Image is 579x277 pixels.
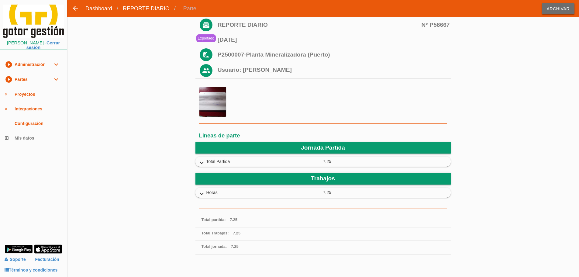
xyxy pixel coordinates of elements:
[421,22,450,28] span: N° P58667
[323,158,440,165] span: 7.25
[196,34,216,42] p: Exportado
[199,133,447,139] h6: Lineas de parte
[52,72,60,87] i: expand_more
[34,244,62,254] img: app-store.png
[200,48,212,61] img: ic_work_in_progress_white.png
[5,244,33,254] img: google-play.png
[231,244,239,249] span: 7.25
[35,254,59,265] a: Facturación
[202,231,229,235] span: Total Trabajos:
[197,190,207,198] i: expand_more
[26,40,60,50] a: Cerrar sesión
[5,72,12,87] i: play_circle_filled
[5,268,57,272] a: Términos y condiciones
[195,142,451,154] header: Jornada Partida
[5,57,12,72] i: play_circle_filled
[542,3,574,14] span: Archivar
[200,19,212,31] img: ic_action_modelo_de_partes_blanco.png
[199,87,226,117] img: 20250826_184516963188.jpeg
[206,158,323,165] span: Total Partida
[52,57,60,72] i: expand_more
[218,37,450,43] span: [DATE]
[3,5,64,38] img: itcons-logo
[218,51,330,58] a: P2500007-Planta Mineralizadora (Puerto)
[200,64,212,77] img: ic_action_name2.png
[233,231,240,235] span: 7.25
[179,1,201,16] span: Parte
[197,159,207,167] i: expand_more
[5,257,26,262] a: Soporte
[323,189,440,196] span: 7.25
[218,67,292,73] span: Usuario: [PERSON_NAME]
[202,217,226,222] span: Total partida:
[202,244,227,249] span: Total jornada:
[230,217,237,222] span: 7.25
[195,173,451,184] header: Trabajos
[206,189,323,196] span: Horas
[218,22,450,28] span: REPORTE DIARIO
